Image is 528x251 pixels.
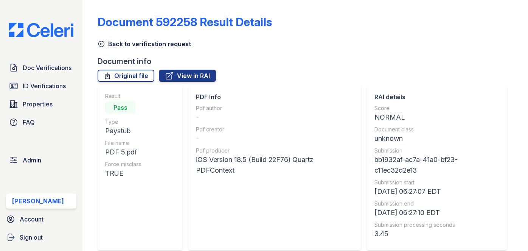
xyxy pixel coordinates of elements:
[374,112,500,123] div: NORMAL
[6,78,76,94] a: ID Verifications
[3,23,79,37] img: CE_Logo_Blue-a8612792a0a2168367f1c8372b55b34899dd931a85d93a1a3d3e32e68fde9ad4.png
[105,139,141,147] div: File name
[374,147,500,154] div: Submission
[196,92,353,101] div: PDF Info
[3,230,79,245] a: Sign out
[98,56,513,67] div: Document info
[6,153,76,168] a: Admin
[105,147,141,157] div: PDF 5.pdf
[374,229,500,239] div: 3.45
[196,147,353,154] div: Pdf producer
[374,92,500,101] div: RAI details
[374,104,500,112] div: Score
[159,70,216,82] a: View in RAI
[23,118,35,127] span: FAQ
[98,70,154,82] a: Original file
[105,92,141,100] div: Result
[374,126,500,133] div: Document class
[23,100,53,109] span: Properties
[105,161,141,168] div: Force misclass
[105,101,135,114] div: Pass
[105,168,141,179] div: TRUE
[23,156,41,165] span: Admin
[6,60,76,75] a: Doc Verifications
[196,154,353,176] div: iOS Version 18.5 (Build 22F76) Quartz PDFContext
[196,112,353,123] div: -
[23,63,71,72] span: Doc Verifications
[196,133,353,144] div: -
[20,233,43,242] span: Sign out
[98,39,191,48] a: Back to verification request
[20,215,43,224] span: Account
[6,115,76,130] a: FAQ
[374,221,500,229] div: Submission processing seconds
[374,179,500,186] div: Submission start
[374,133,500,144] div: unknown
[23,81,66,90] span: ID Verifications
[98,15,272,29] a: Document 592258 Result Details
[105,118,141,126] div: Type
[374,200,500,207] div: Submission end
[374,154,500,176] div: bb1932af-ac7a-41a0-bf23-c11ec32d2e13
[196,104,353,112] div: Pdf author
[374,186,500,197] div: [DATE] 06:27:07 EDT
[374,207,500,218] div: [DATE] 06:27:10 EDT
[6,97,76,112] a: Properties
[3,212,79,227] a: Account
[196,126,353,133] div: Pdf creator
[12,196,64,206] div: [PERSON_NAME]
[105,126,141,136] div: Paystub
